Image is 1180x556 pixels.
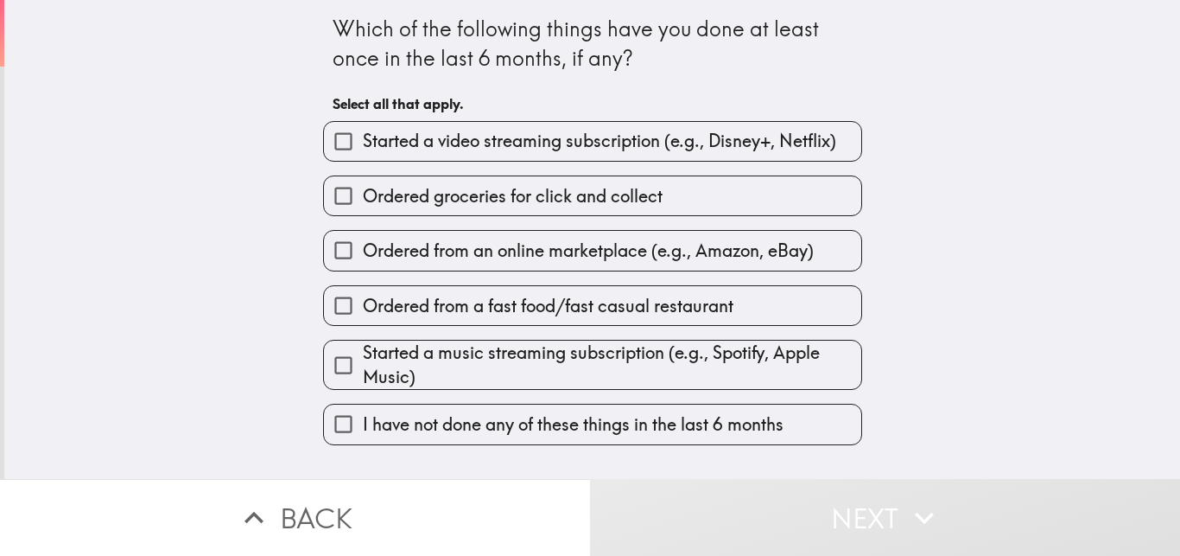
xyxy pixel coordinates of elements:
button: Started a music streaming subscription (e.g., Spotify, Apple Music) [324,341,861,389]
button: Started a video streaming subscription (e.g., Disney+, Netflix) [324,122,861,161]
div: Which of the following things have you done at least once in the last 6 months, if any? [333,15,853,73]
button: Next [590,479,1180,556]
h6: Select all that apply. [333,94,853,113]
span: Ordered from a fast food/fast casual restaurant [363,294,733,318]
span: I have not done any of these things in the last 6 months [363,412,783,437]
button: Ordered from a fast food/fast casual restaurant [324,286,861,325]
button: I have not done any of these things in the last 6 months [324,405,861,444]
span: Started a music streaming subscription (e.g., Spotify, Apple Music) [363,341,861,389]
span: Ordered from an online marketplace (e.g., Amazon, eBay) [363,239,814,263]
span: Ordered groceries for click and collect [363,184,663,208]
button: Ordered from an online marketplace (e.g., Amazon, eBay) [324,231,861,270]
button: Ordered groceries for click and collect [324,176,861,215]
span: Started a video streaming subscription (e.g., Disney+, Netflix) [363,129,836,153]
